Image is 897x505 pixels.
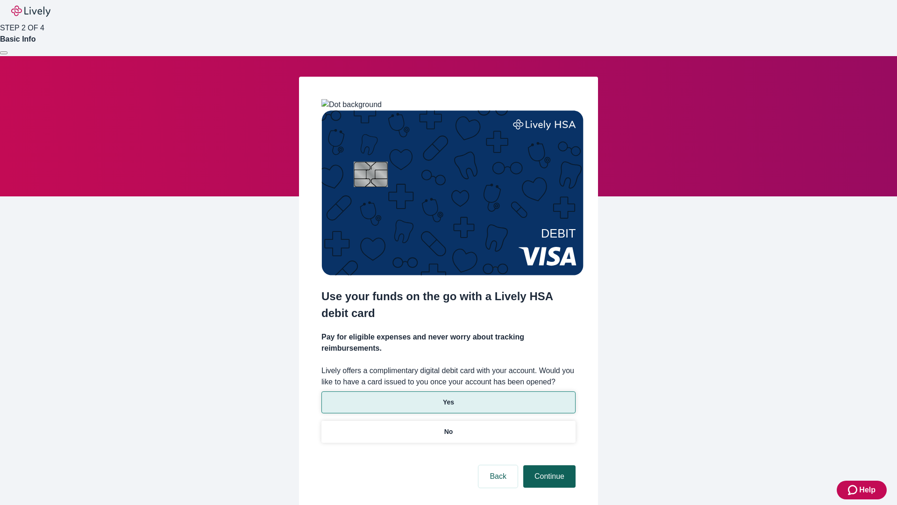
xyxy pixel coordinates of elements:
[321,421,576,443] button: No
[321,288,576,322] h2: Use your funds on the go with a Lively HSA debit card
[443,397,454,407] p: Yes
[321,99,382,110] img: Dot background
[837,481,887,499] button: Zendesk support iconHelp
[444,427,453,437] p: No
[848,484,859,496] svg: Zendesk support icon
[11,6,50,17] img: Lively
[523,465,576,488] button: Continue
[478,465,518,488] button: Back
[321,365,576,388] label: Lively offers a complimentary digital debit card with your account. Would you like to have a card...
[859,484,876,496] span: Help
[321,332,576,354] h4: Pay for eligible expenses and never worry about tracking reimbursements.
[321,110,584,275] img: Debit card
[321,391,576,413] button: Yes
